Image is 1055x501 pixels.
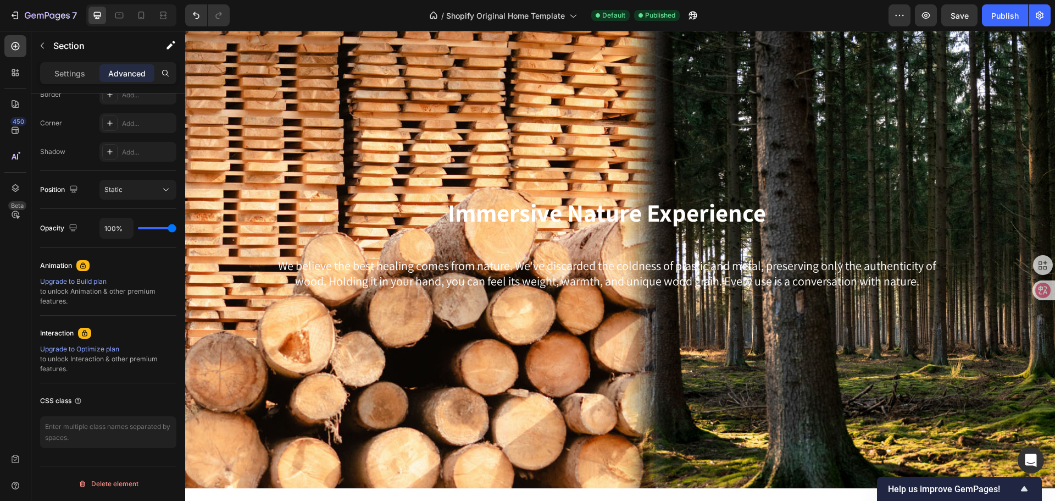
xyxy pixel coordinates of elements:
[40,147,65,157] div: Shadow
[40,277,176,287] div: Upgrade to Build plan
[991,10,1019,21] div: Publish
[185,4,230,26] div: Undo/Redo
[982,4,1028,26] button: Publish
[645,10,675,20] span: Published
[40,396,82,406] div: CSS class
[185,31,1055,501] iframe: Design area
[40,221,80,236] div: Opacity
[54,68,85,79] p: Settings
[40,344,176,354] div: Upgrade to Optimize plan
[104,185,123,194] span: Static
[888,484,1018,494] span: Help us improve GemPages!
[941,4,978,26] button: Save
[10,117,26,126] div: 450
[40,344,176,374] div: to unlock Interaction & other premium features.
[122,90,174,100] div: Add...
[602,10,625,20] span: Default
[446,10,565,21] span: Shopify Original Home Template
[100,218,133,238] input: Auto
[72,9,77,22] p: 7
[122,147,174,157] div: Add...
[4,4,82,26] button: 7
[40,90,62,100] div: Border
[122,119,174,129] div: Add...
[40,261,72,271] div: Animation
[8,201,26,210] div: Beta
[78,477,138,491] div: Delete element
[951,11,969,20] span: Save
[99,180,176,200] button: Static
[40,277,176,306] div: to unlock Animation & other premium features.
[40,475,176,493] button: Delete element
[108,68,146,79] p: Advanced
[441,10,444,21] span: /
[40,183,80,197] div: Position
[888,482,1031,496] button: Show survey - Help us improve GemPages!
[40,118,62,128] div: Corner
[53,39,143,52] p: Section
[1018,447,1044,474] div: Open Intercom Messenger
[40,328,74,338] div: Interaction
